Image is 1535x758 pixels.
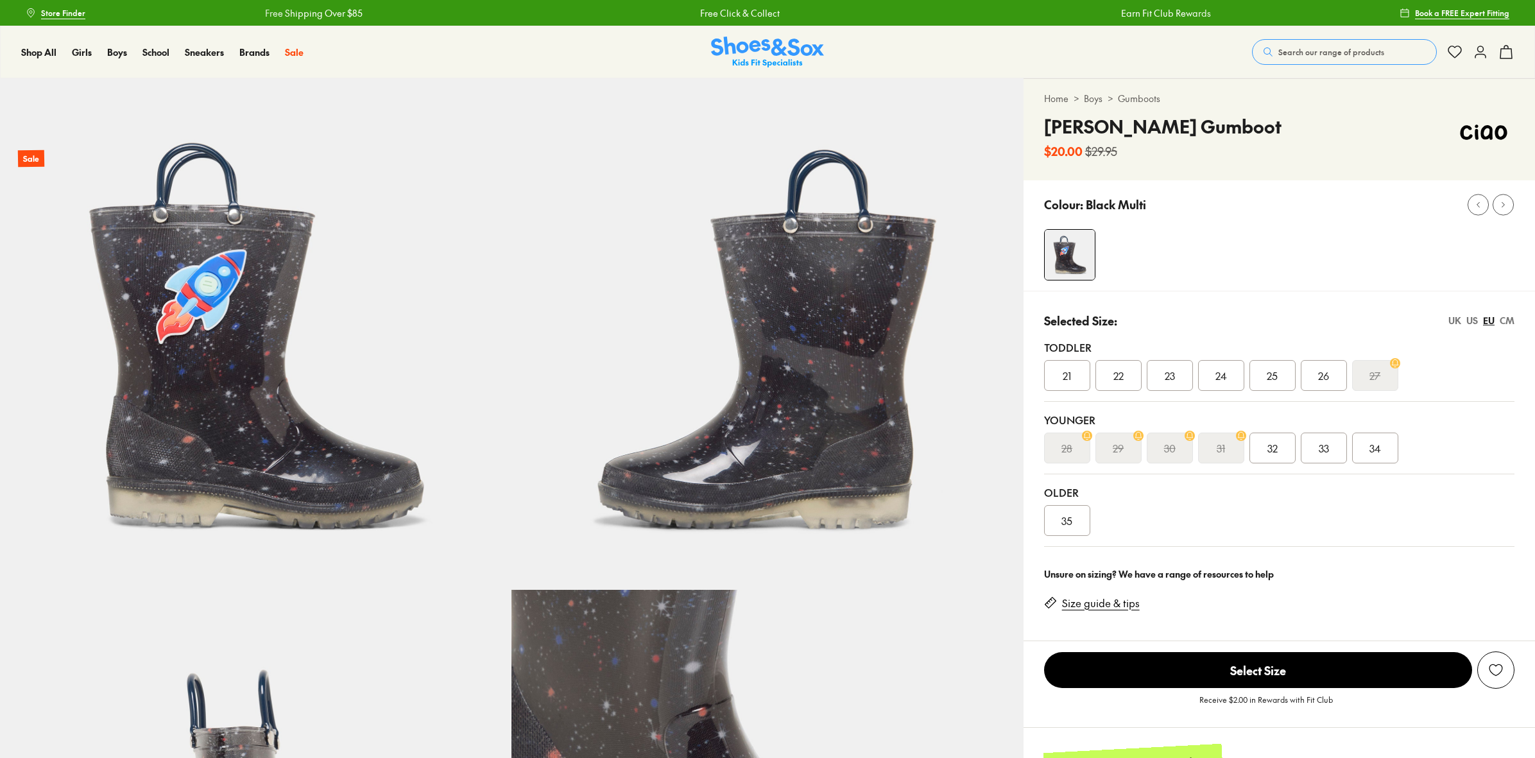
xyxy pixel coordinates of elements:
[107,46,127,58] span: Boys
[1044,92,1068,105] a: Home
[1085,142,1117,160] s: $29.95
[1044,142,1083,160] b: $20.00
[72,46,92,59] a: Girls
[1199,694,1333,717] p: Receive $2.00 in Rewards with Fit Club
[1044,113,1282,140] h4: [PERSON_NAME] Gumboot
[1415,7,1509,19] span: Book a FREE Expert Fitting
[285,46,304,58] span: Sale
[41,7,85,19] span: Store Finder
[1267,440,1278,456] span: 32
[1215,368,1227,383] span: 24
[1118,92,1160,105] a: Gumboots
[1044,652,1472,688] span: Select Size
[1045,230,1095,280] img: 4-530796_1
[1061,440,1072,456] s: 28
[1063,368,1071,383] span: 21
[711,37,824,68] a: Shoes & Sox
[285,46,304,59] a: Sale
[1165,368,1175,383] span: 23
[1369,368,1380,383] s: 27
[1483,314,1495,327] div: EU
[72,46,92,58] span: Girls
[1252,39,1437,65] button: Search our range of products
[1319,440,1329,456] span: 33
[1044,485,1514,500] div: Older
[1453,113,1514,151] img: Vendor logo
[1267,368,1278,383] span: 25
[511,78,1023,590] img: 5-530797_1
[239,46,270,58] span: Brands
[1044,312,1117,329] p: Selected Size:
[699,6,778,20] a: Free Click & Collect
[1477,651,1514,689] button: Add to Wishlist
[1113,368,1124,383] span: 22
[21,46,56,58] span: Shop All
[1044,567,1514,581] div: Unsure on sizing? We have a range of resources to help
[1044,196,1083,213] p: Colour:
[1448,314,1461,327] div: UK
[185,46,224,59] a: Sneakers
[1086,196,1146,213] p: Black Multi
[1369,440,1381,456] span: 34
[1318,368,1329,383] span: 26
[239,46,270,59] a: Brands
[1278,46,1384,58] span: Search our range of products
[1062,596,1140,610] a: Size guide & tips
[185,46,224,58] span: Sneakers
[1044,92,1514,105] div: > >
[1120,6,1210,20] a: Earn Fit Club Rewards
[21,46,56,59] a: Shop All
[1500,314,1514,327] div: CM
[1044,340,1514,355] div: Toddler
[1044,412,1514,427] div: Younger
[142,46,169,59] a: School
[1061,513,1072,528] span: 35
[26,1,85,24] a: Store Finder
[1466,314,1478,327] div: US
[1084,92,1102,105] a: Boys
[107,46,127,59] a: Boys
[1113,440,1124,456] s: 29
[1044,651,1472,689] button: Select Size
[1400,1,1509,24] a: Book a FREE Expert Fitting
[142,46,169,58] span: School
[711,37,824,68] img: SNS_Logo_Responsive.svg
[1164,440,1176,456] s: 30
[264,6,361,20] a: Free Shipping Over $85
[18,150,44,168] p: Sale
[1217,440,1225,456] s: 31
